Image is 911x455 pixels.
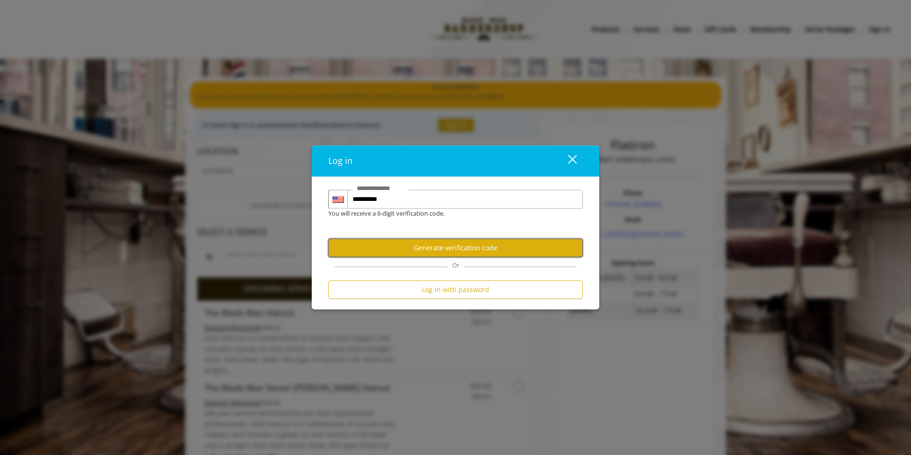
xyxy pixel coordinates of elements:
[328,190,347,209] div: Country
[328,238,583,257] button: Generate verification code
[328,281,583,299] button: Log in with password
[321,209,576,219] div: You will receive a 6-digit verification code.
[550,151,583,171] button: close dialog
[557,154,576,168] div: close dialog
[447,261,464,270] span: Or
[328,155,353,167] span: Log in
